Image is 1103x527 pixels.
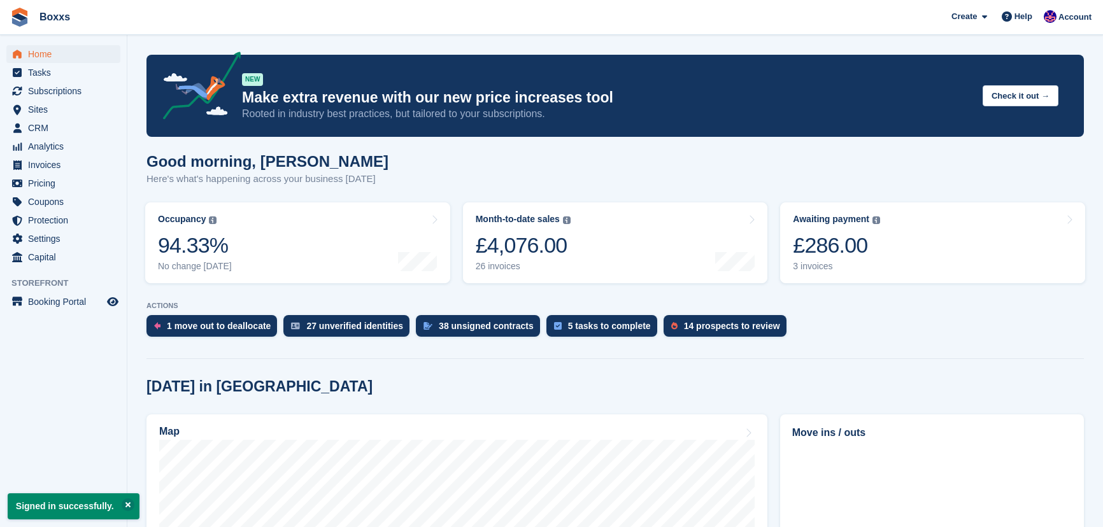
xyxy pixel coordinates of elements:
[28,230,104,248] span: Settings
[554,322,562,330] img: task-75834270c22a3079a89374b754ae025e5fb1db73e45f91037f5363f120a921f8.svg
[8,493,139,519] p: Signed in successfully.
[11,277,127,290] span: Storefront
[793,214,869,225] div: Awaiting payment
[28,119,104,137] span: CRM
[6,174,120,192] a: menu
[793,261,880,272] div: 3 invoices
[158,232,232,258] div: 94.33%
[159,426,180,437] h2: Map
[1044,10,1057,23] img: Jamie Malcolm
[28,156,104,174] span: Invoices
[546,315,664,343] a: 5 tasks to complete
[154,322,160,330] img: move_outs_to_deallocate_icon-f764333ba52eb49d3ac5e1228854f67142a1ed5810a6f6cc68b1a99e826820c5.svg
[145,202,450,283] a: Occupancy 94.33% No change [DATE]
[291,322,300,330] img: verify_identity-adf6edd0f0f0b5bbfe63781bf79b02c33cf7c696d77639b501bdc392416b5a36.svg
[146,315,283,343] a: 1 move out to deallocate
[146,378,373,395] h2: [DATE] in [GEOGRAPHIC_DATA]
[152,52,241,124] img: price-adjustments-announcement-icon-8257ccfd72463d97f412b2fc003d46551f7dbcb40ab6d574587a9cd5c0d94...
[6,193,120,211] a: menu
[28,174,104,192] span: Pricing
[476,214,560,225] div: Month-to-date sales
[951,10,977,23] span: Create
[28,101,104,118] span: Sites
[872,216,880,224] img: icon-info-grey-7440780725fd019a000dd9b08b2336e03edf1995a4989e88bcd33f0948082b44.svg
[167,321,271,331] div: 1 move out to deallocate
[34,6,75,27] a: Boxxs
[780,202,1085,283] a: Awaiting payment £286.00 3 invoices
[568,321,651,331] div: 5 tasks to complete
[146,153,388,170] h1: Good morning, [PERSON_NAME]
[28,137,104,155] span: Analytics
[1058,11,1092,24] span: Account
[209,216,217,224] img: icon-info-grey-7440780725fd019a000dd9b08b2336e03edf1995a4989e88bcd33f0948082b44.svg
[28,45,104,63] span: Home
[6,156,120,174] a: menu
[423,322,432,330] img: contract_signature_icon-13c848040528278c33f63329250d36e43548de30e8caae1d1a13099fd9432cc5.svg
[463,202,768,283] a: Month-to-date sales £4,076.00 26 invoices
[983,85,1058,106] button: Check it out →
[476,261,571,272] div: 26 invoices
[563,216,571,224] img: icon-info-grey-7440780725fd019a000dd9b08b2336e03edf1995a4989e88bcd33f0948082b44.svg
[6,293,120,311] a: menu
[242,88,972,107] p: Make extra revenue with our new price increases tool
[28,211,104,229] span: Protection
[1014,10,1032,23] span: Help
[792,425,1072,440] h2: Move ins / outs
[6,45,120,63] a: menu
[6,82,120,100] a: menu
[6,137,120,155] a: menu
[28,64,104,81] span: Tasks
[664,315,793,343] a: 14 prospects to review
[146,302,1084,310] p: ACTIONS
[6,248,120,266] a: menu
[28,293,104,311] span: Booking Portal
[283,315,416,343] a: 27 unverified identities
[6,211,120,229] a: menu
[439,321,534,331] div: 38 unsigned contracts
[476,232,571,258] div: £4,076.00
[146,172,388,186] p: Here's what's happening across your business [DATE]
[671,322,678,330] img: prospect-51fa495bee0391a8d652442698ab0144808aea92771e9ea1ae160a38d050c398.svg
[28,248,104,266] span: Capital
[6,64,120,81] a: menu
[6,101,120,118] a: menu
[306,321,403,331] div: 27 unverified identities
[28,82,104,100] span: Subscriptions
[6,230,120,248] a: menu
[793,232,880,258] div: £286.00
[242,73,263,86] div: NEW
[28,193,104,211] span: Coupons
[158,214,206,225] div: Occupancy
[6,119,120,137] a: menu
[684,321,780,331] div: 14 prospects to review
[158,261,232,272] div: No change [DATE]
[105,294,120,309] a: Preview store
[416,315,546,343] a: 38 unsigned contracts
[10,8,29,27] img: stora-icon-8386f47178a22dfd0bd8f6a31ec36ba5ce8667c1dd55bd0f319d3a0aa187defe.svg
[242,107,972,121] p: Rooted in industry best practices, but tailored to your subscriptions.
